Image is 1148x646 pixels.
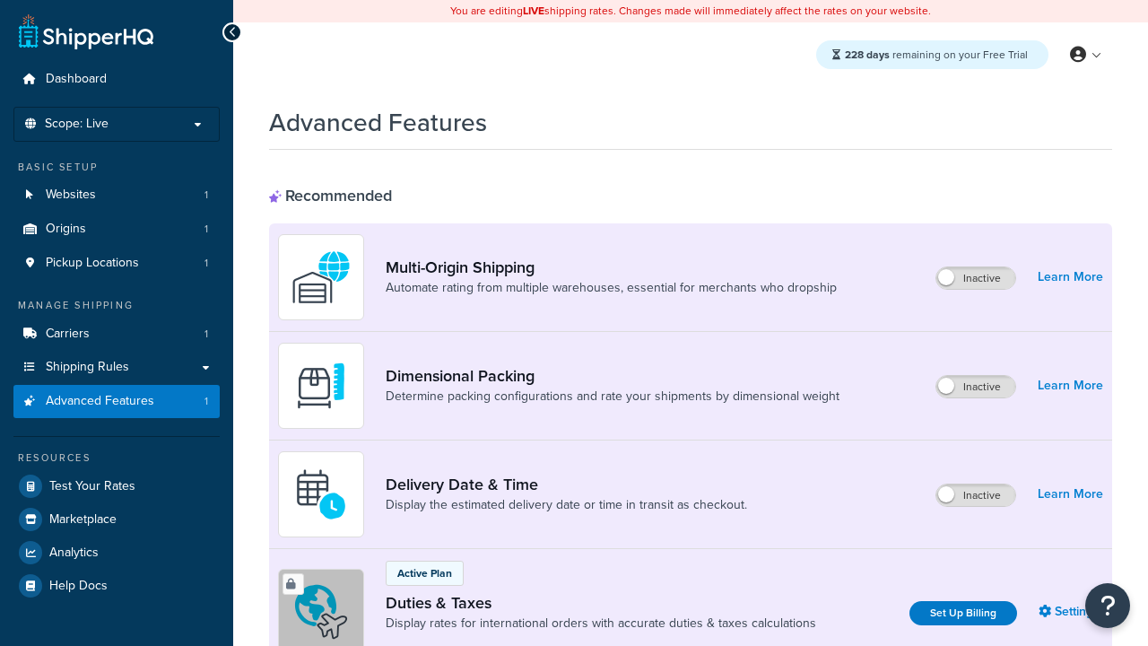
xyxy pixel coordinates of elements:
[46,72,107,87] span: Dashboard
[936,267,1015,289] label: Inactive
[269,186,392,205] div: Recommended
[386,388,839,406] a: Determine packing configurations and rate your shipments by dimensional weight
[386,615,816,633] a: Display rates for international orders with accurate duties & taxes calculations
[13,503,220,536] a: Marketplace
[13,570,220,602] a: Help Docs
[1038,265,1103,290] a: Learn More
[204,188,208,203] span: 1
[936,484,1015,506] label: Inactive
[204,394,208,409] span: 1
[845,47,890,63] strong: 228 days
[49,579,108,594] span: Help Docs
[386,475,747,494] a: Delivery Date & Time
[49,479,135,494] span: Test Your Rates
[46,222,86,237] span: Origins
[13,351,220,384] a: Shipping Rules
[1039,599,1103,624] a: Settings
[13,179,220,212] a: Websites1
[13,247,220,280] a: Pickup Locations1
[45,117,109,132] span: Scope: Live
[290,463,352,526] img: gfkeb5ejjkALwAAAABJRU5ErkJggg==
[46,360,129,375] span: Shipping Rules
[13,213,220,246] li: Origins
[386,366,839,386] a: Dimensional Packing
[845,47,1028,63] span: remaining on your Free Trial
[13,247,220,280] li: Pickup Locations
[397,565,452,581] p: Active Plan
[204,256,208,271] span: 1
[49,546,99,561] span: Analytics
[13,385,220,418] li: Advanced Features
[386,593,816,613] a: Duties & Taxes
[13,470,220,502] a: Test Your Rates
[386,279,837,297] a: Automate rating from multiple warehouses, essential for merchants who dropship
[13,450,220,466] div: Resources
[13,160,220,175] div: Basic Setup
[269,105,487,140] h1: Advanced Features
[13,179,220,212] li: Websites
[1085,583,1130,628] button: Open Resource Center
[13,318,220,351] a: Carriers1
[290,246,352,309] img: WatD5o0RtDAAAAAElFTkSuQmCC
[13,385,220,418] a: Advanced Features1
[936,376,1015,397] label: Inactive
[386,258,837,277] a: Multi-Origin Shipping
[46,188,96,203] span: Websites
[46,394,154,409] span: Advanced Features
[13,537,220,569] a: Analytics
[46,256,139,271] span: Pickup Locations
[523,3,544,19] b: LIVE
[1038,482,1103,507] a: Learn More
[1038,373,1103,398] a: Learn More
[290,354,352,417] img: DTVBYsAAAAAASUVORK5CYII=
[13,318,220,351] li: Carriers
[204,222,208,237] span: 1
[46,327,90,342] span: Carriers
[204,327,208,342] span: 1
[909,601,1017,625] a: Set Up Billing
[49,512,117,528] span: Marketplace
[13,298,220,313] div: Manage Shipping
[13,213,220,246] a: Origins1
[13,63,220,96] a: Dashboard
[386,496,747,514] a: Display the estimated delivery date or time in transit as checkout.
